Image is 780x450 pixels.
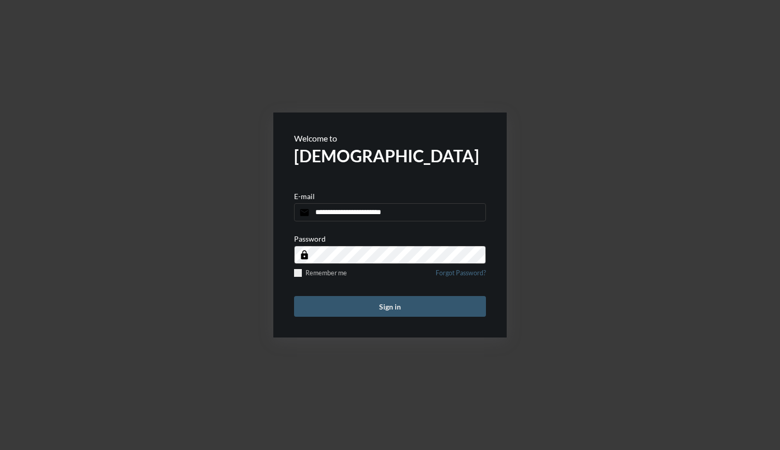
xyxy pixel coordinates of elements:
[294,296,486,317] button: Sign in
[294,146,486,166] h2: [DEMOGRAPHIC_DATA]
[294,133,486,143] p: Welcome to
[294,269,347,277] label: Remember me
[294,192,315,201] p: E-mail
[294,234,326,243] p: Password
[436,269,486,283] a: Forgot Password?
